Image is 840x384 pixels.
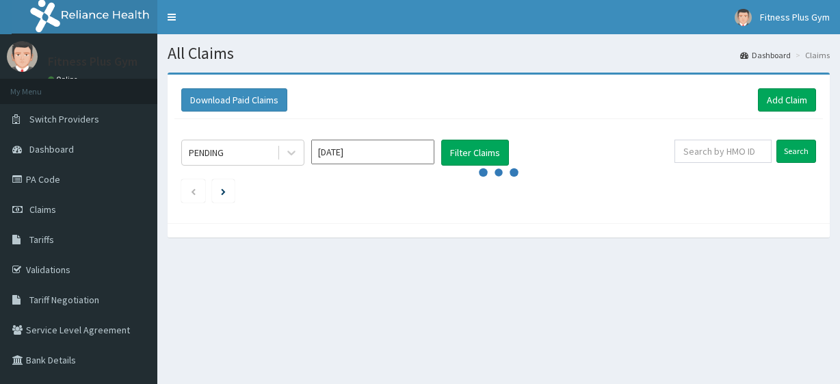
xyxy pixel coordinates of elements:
input: Select Month and Year [311,140,434,164]
span: Tariffs [29,233,54,246]
a: Online [48,75,81,84]
button: Download Paid Claims [181,88,287,112]
div: PENDING [189,146,224,159]
svg: audio-loading [478,152,519,193]
a: Next page [221,185,226,197]
a: Add Claim [758,88,816,112]
img: User Image [7,41,38,72]
span: Claims [29,203,56,216]
span: Fitness Plus Gym [760,11,830,23]
h1: All Claims [168,44,830,62]
a: Previous page [190,185,196,197]
input: Search by HMO ID [674,140,772,163]
p: Fitness Plus Gym [48,55,137,68]
span: Tariff Negotiation [29,294,99,306]
a: Dashboard [740,49,791,61]
img: User Image [735,9,752,26]
span: Switch Providers [29,113,99,125]
input: Search [776,140,816,163]
span: Dashboard [29,143,74,155]
button: Filter Claims [441,140,509,166]
li: Claims [792,49,830,61]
